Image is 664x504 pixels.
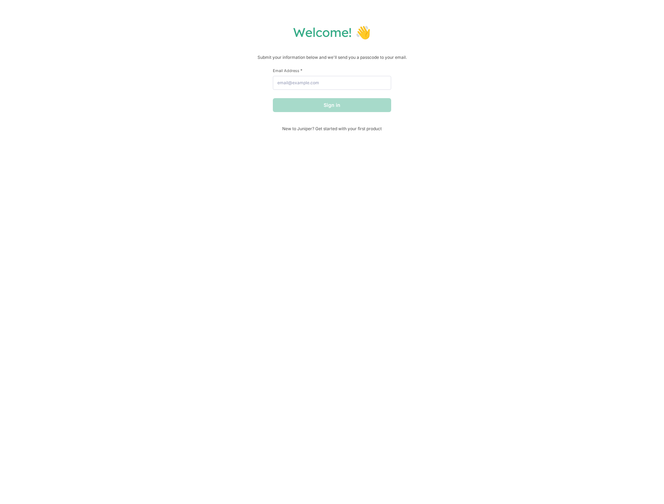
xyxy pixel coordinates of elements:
label: Email Address [273,68,391,73]
h1: Welcome! 👋 [7,24,657,40]
span: New to Juniper? Get started with your first product [273,126,391,131]
input: email@example.com [273,76,391,90]
span: This field is required. [300,68,302,73]
p: Submit your information below and we'll send you a passcode to your email. [7,54,657,61]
